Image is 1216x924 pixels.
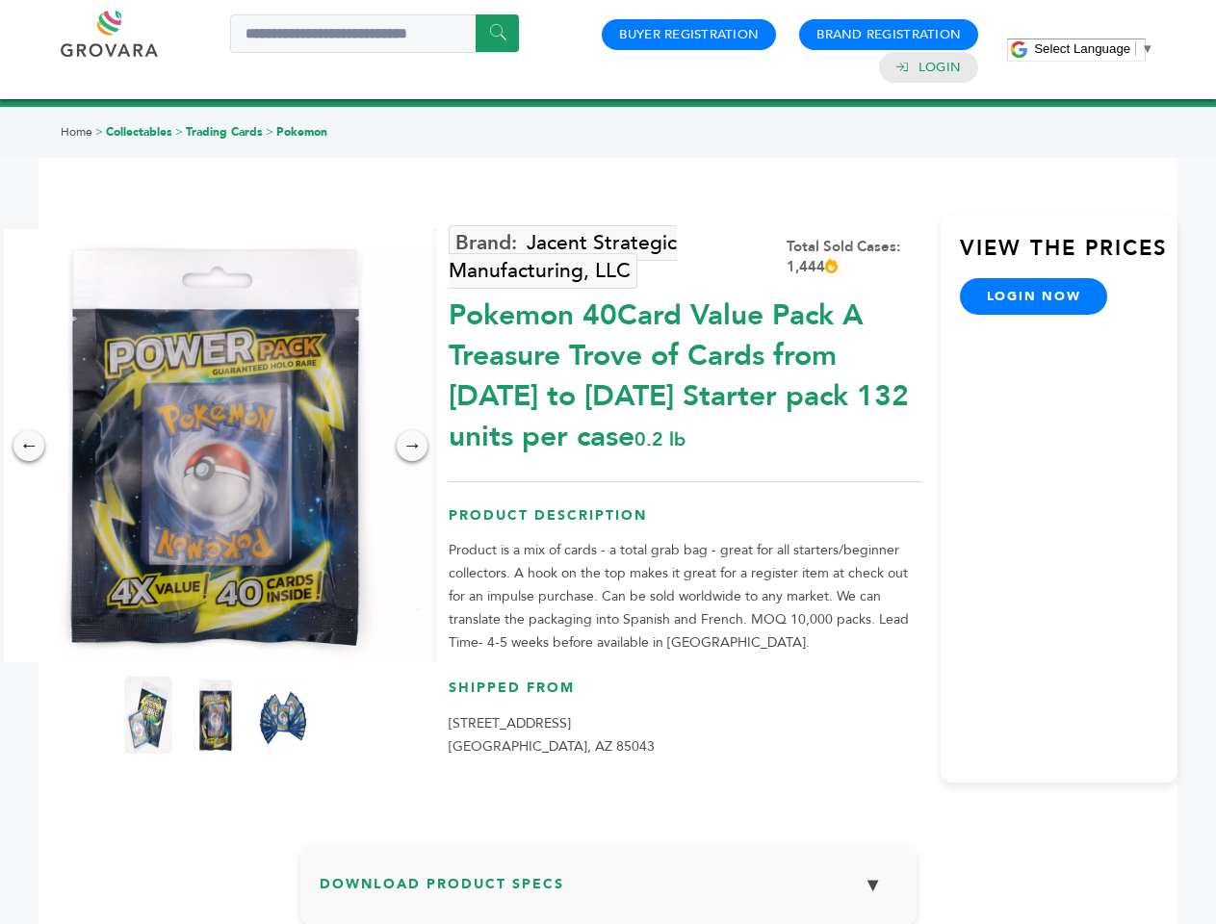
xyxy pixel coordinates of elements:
span: > [175,124,183,140]
a: Collectables [106,124,172,140]
a: Login [918,59,961,76]
h3: Product Description [449,506,921,540]
input: Search a product or brand... [230,14,519,53]
div: Total Sold Cases: 1,444 [787,237,921,277]
h3: Download Product Specs [320,864,897,920]
img: Pokemon 40-Card Value Pack – A Treasure Trove of Cards from 1996 to 2024 - Starter pack! 132 unit... [192,677,240,754]
span: ▼ [1141,41,1153,56]
a: Buyer Registration [619,26,759,43]
img: Pokemon 40-Card Value Pack – A Treasure Trove of Cards from 1996 to 2024 - Starter pack! 132 unit... [259,677,307,754]
a: Brand Registration [816,26,961,43]
p: Product is a mix of cards - a total grab bag - great for all starters/beginner collectors. A hook... [449,539,921,654]
button: ▼ [849,864,897,906]
div: Pokemon 40Card Value Pack A Treasure Trove of Cards from [DATE] to [DATE] Starter pack 132 units ... [449,286,921,457]
span: Select Language [1034,41,1130,56]
a: Pokemon [276,124,327,140]
h3: Shipped From [449,679,921,712]
a: Trading Cards [186,124,263,140]
span: > [266,124,273,140]
img: Pokemon 40-Card Value Pack – A Treasure Trove of Cards from 1996 to 2024 - Starter pack! 132 unit... [124,677,172,754]
a: Home [61,124,92,140]
span: > [95,124,103,140]
a: login now [960,278,1108,315]
p: [STREET_ADDRESS] [GEOGRAPHIC_DATA], AZ 85043 [449,712,921,758]
a: Select Language​ [1034,41,1153,56]
span: ​ [1135,41,1136,56]
div: → [397,430,427,461]
a: Jacent Strategic Manufacturing, LLC [449,225,677,289]
h3: View the Prices [960,234,1177,278]
span: 0.2 lb [634,426,686,452]
div: ← [13,430,44,461]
